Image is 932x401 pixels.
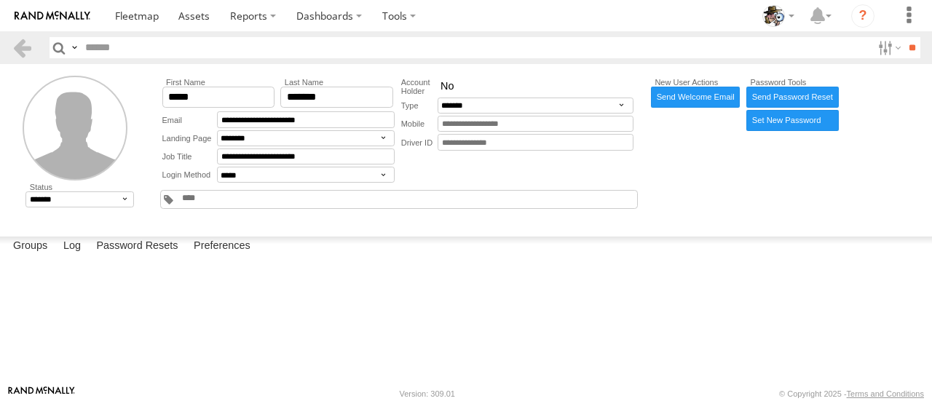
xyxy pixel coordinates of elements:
span: No [441,80,454,93]
label: Job Title [162,148,217,165]
a: Terms and Conditions [847,389,924,398]
label: Login Method [162,167,217,183]
label: Password Tools [746,78,838,87]
a: Back to previous Page [12,37,33,58]
label: First Name [162,78,275,87]
a: Visit our Website [8,386,75,401]
label: Search Filter Options [872,37,904,58]
a: Send Password Reset [746,87,838,108]
i: ? [851,4,874,28]
label: Manually enter new password [746,110,838,131]
img: rand-logo.svg [15,11,90,21]
div: © Copyright 2025 - [779,389,924,398]
label: Landing Page [162,130,217,146]
label: Password Resets [89,237,185,257]
label: Last Name [280,78,392,87]
label: New User Actions [651,78,741,87]
label: Mobile [401,116,438,132]
label: Groups [6,237,55,257]
label: Preferences [186,237,258,257]
label: Search Query [68,37,80,58]
label: Email [162,111,217,128]
a: Send Welcome Email [651,87,741,108]
label: Type [401,98,438,114]
label: Log [56,237,88,257]
label: Account Holder [401,78,438,95]
div: Scott Bennett [757,5,799,27]
div: Version: 309.01 [400,389,455,398]
label: Driver ID [401,134,438,151]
